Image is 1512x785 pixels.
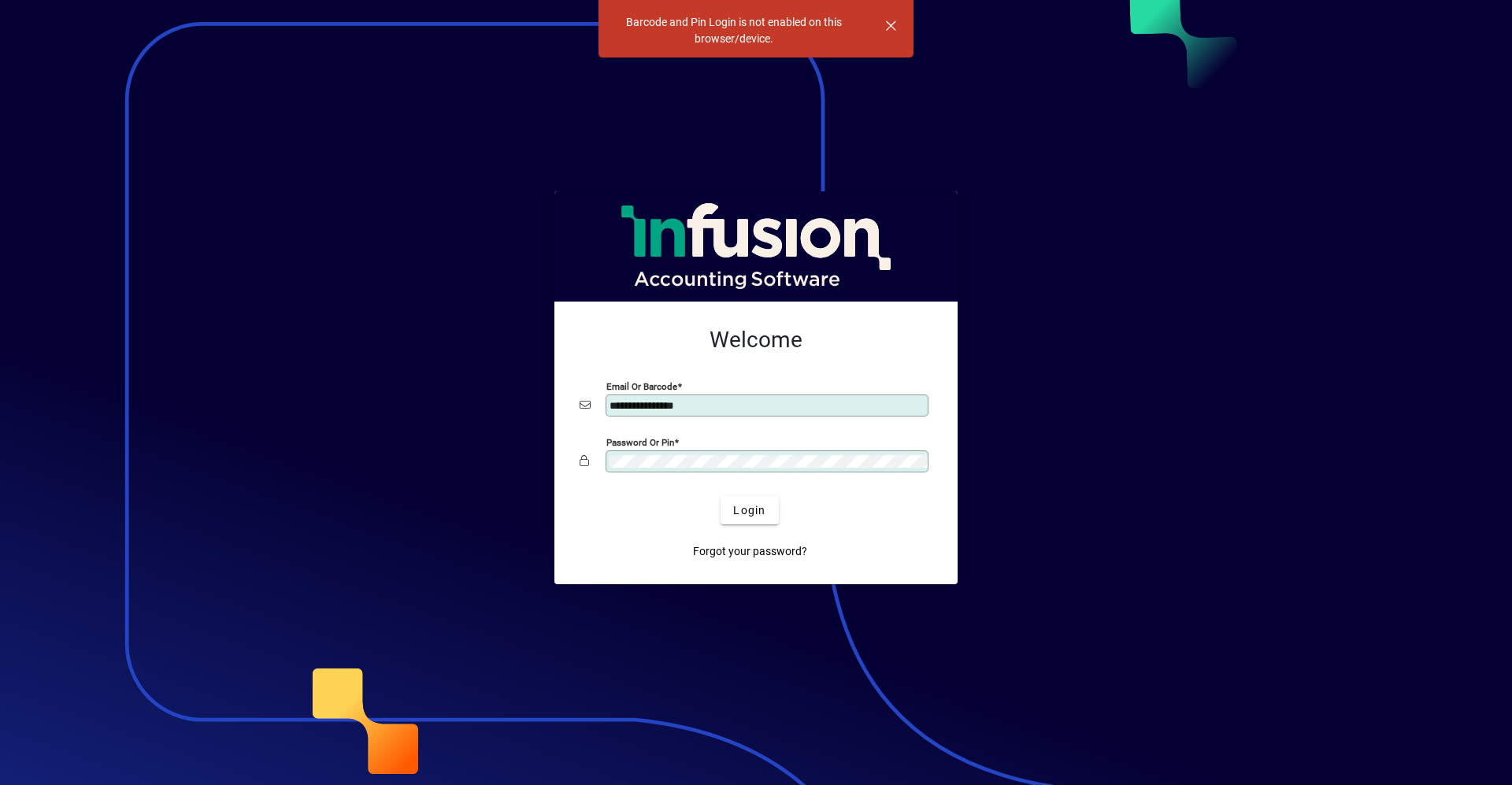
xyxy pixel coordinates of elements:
[580,327,932,354] h2: Welcome
[693,543,807,560] span: Forgot your password?
[606,437,674,448] mat-label: Password or Pin
[733,502,765,519] span: Login
[606,381,677,392] mat-label: Email or Barcode
[687,537,813,565] a: Forgot your password?
[872,6,910,44] button: Dismiss
[721,496,778,524] button: Login
[611,14,856,47] div: Barcode and Pin Login is not enabled on this browser/device.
